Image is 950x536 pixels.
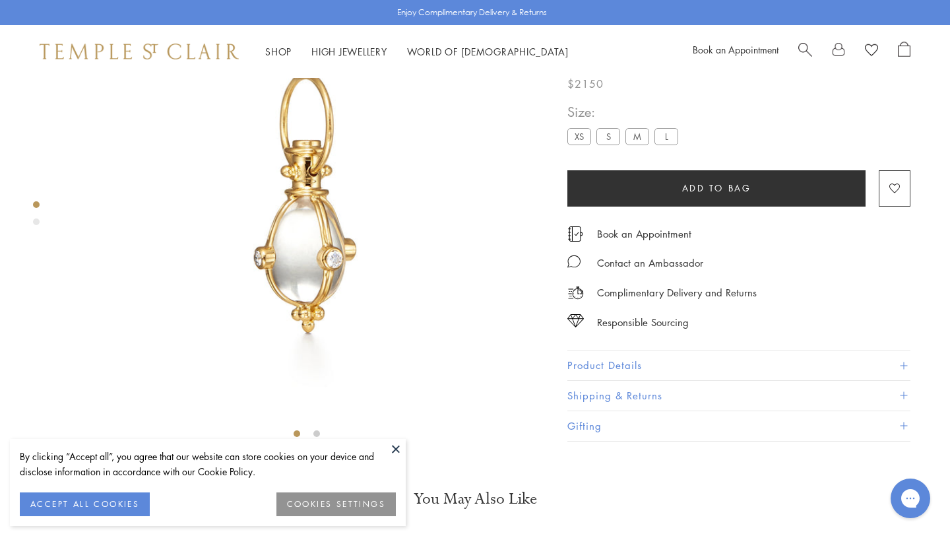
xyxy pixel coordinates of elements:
button: Gifting [567,411,910,441]
div: By clicking “Accept all”, you agree that our website can store cookies on your device and disclos... [20,449,396,479]
p: Enjoy Complimentary Delivery & Returns [397,6,547,19]
button: Product Details [567,351,910,381]
label: S [596,129,620,145]
img: icon_delivery.svg [567,285,584,301]
label: L [654,129,678,145]
label: XS [567,129,591,145]
img: Temple St. Clair [40,44,239,59]
a: Book an Appointment [693,43,778,56]
div: Product gallery navigation [33,198,40,236]
a: Search [798,42,812,61]
h3: You May Also Like [53,488,897,510]
span: $2150 [567,75,604,92]
span: Size: [567,102,683,123]
a: Open Shopping Bag [898,42,910,61]
iframe: Gorgias live chat messenger [884,474,937,523]
span: Add to bag [682,181,751,195]
img: MessageIcon-01_2.svg [567,255,581,268]
button: Add to bag [567,170,866,207]
a: World of [DEMOGRAPHIC_DATA]World of [DEMOGRAPHIC_DATA] [407,45,569,58]
button: Shipping & Returns [567,381,910,411]
div: Contact an Ambassador [597,255,703,271]
img: icon_sourcing.svg [567,314,584,327]
a: ShopShop [265,45,292,58]
div: Responsible Sourcing [597,314,689,331]
a: High JewelleryHigh Jewellery [311,45,387,58]
a: View Wishlist [865,42,878,61]
a: Book an Appointment [597,226,691,241]
button: COOKIES SETTINGS [276,492,396,516]
p: Complimentary Delivery and Returns [597,285,757,301]
label: M [625,129,649,145]
img: icon_appointment.svg [567,226,583,242]
nav: Main navigation [265,44,569,60]
button: ACCEPT ALL COOKIES [20,492,150,516]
